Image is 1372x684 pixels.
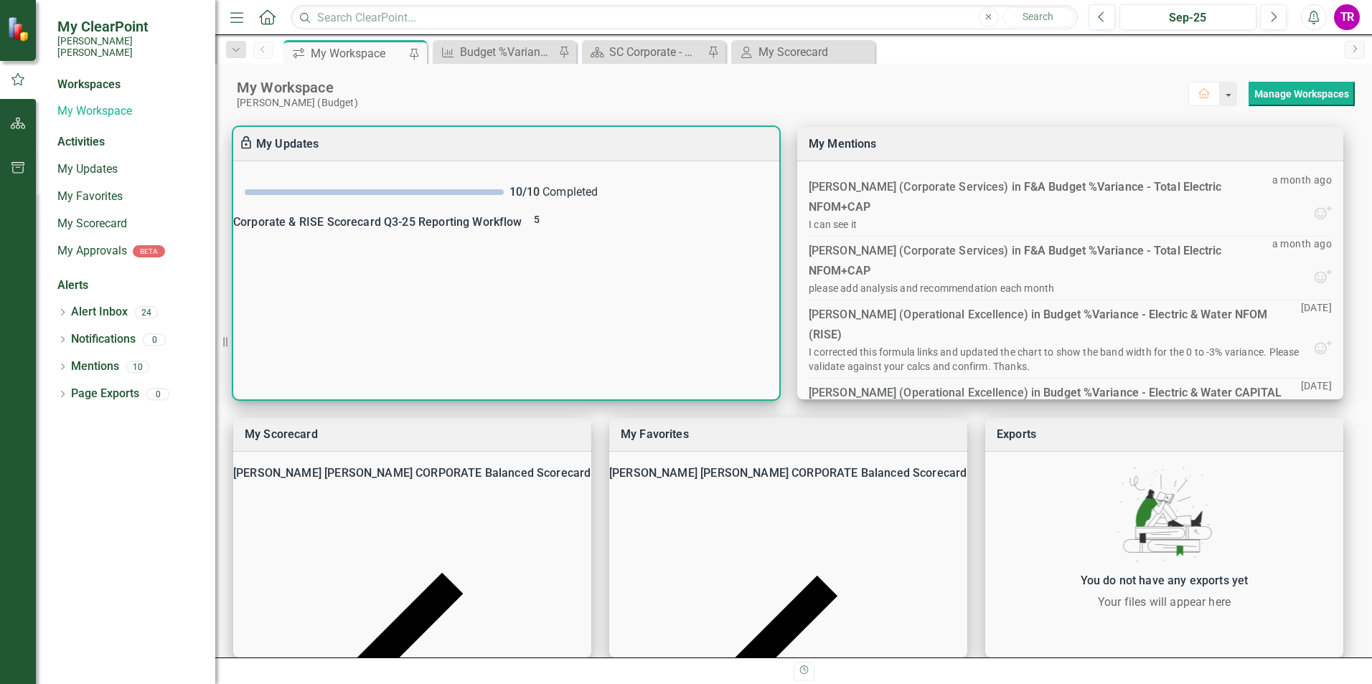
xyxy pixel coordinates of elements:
[809,383,1301,423] div: [PERSON_NAME] (Operational Excellence) in
[609,43,704,61] div: SC Corporate - Welcome to ClearPoint
[126,361,149,373] div: 10
[1334,4,1360,30] button: TR
[1301,379,1332,403] p: [DATE]
[809,345,1301,374] div: I corrected this formula links and updated the chart to show the band width for the 0 to -3% vari...
[809,217,857,232] div: I can see it
[1249,82,1355,106] div: split button
[1124,9,1251,27] div: Sep-25
[1272,173,1332,197] p: a month ago
[1002,7,1074,27] button: Search
[992,571,1336,591] div: You do not have any exports yet
[586,43,704,61] a: SC Corporate - Welcome to ClearPoint
[256,137,319,151] a: My Updates
[809,386,1282,419] a: Budget %Variance - Electric & Water CAPITAL (RISE)
[57,243,127,260] a: My Approvals
[621,427,689,441] a: My Favorites
[809,281,1054,295] div: please add analysis and recommendation each month
[509,184,769,201] div: Completed
[1254,88,1349,100] a: Manage Workspaces
[71,386,139,402] a: Page Exports
[71,304,128,320] a: Alert Inbox
[809,241,1272,281] div: [PERSON_NAME] (Corporate Services) in
[57,134,201,151] div: Activities
[1301,300,1332,332] p: [DATE]
[609,463,967,483] div: [PERSON_NAME] [PERSON_NAME] CORPORATE Balanced Scorecard
[71,358,119,375] a: Mentions
[291,5,1078,30] input: Search ClearPoint...
[57,161,201,178] a: My Updates
[460,43,555,61] div: Budget %Variance Overall - Electric & Water NFOM + CAPITAL
[245,427,318,441] a: My Scorecard
[1119,4,1256,30] button: Sep-25
[809,137,877,151] a: My Mentions
[57,103,201,120] a: My Workspace
[233,212,779,232] div: Corporate & RISE Scorecard Q3-25 Reporting Workflow
[1023,11,1053,22] span: Search
[758,43,871,61] div: My Scorecard
[311,44,405,62] div: My Workspace
[133,245,165,257] div: BETA
[237,78,1188,97] div: My Workspace
[237,97,1188,109] div: [PERSON_NAME] (Budget)
[57,277,201,294] div: Alerts
[71,331,136,348] a: Notifications
[57,18,201,35] span: My ClearPoint
[233,463,591,483] div: [PERSON_NAME] [PERSON_NAME] CORPORATE Balanced Scorecard
[735,43,871,61] a: My Scorecard
[57,35,201,59] small: [PERSON_NAME] [PERSON_NAME]
[57,216,201,232] a: My Scorecard
[997,427,1036,441] a: Exports
[809,177,1272,217] div: [PERSON_NAME] (Corporate Services) in
[143,333,166,346] div: 0
[7,16,32,42] img: ClearPoint Strategy
[509,184,540,201] div: 10 / 10
[135,306,158,318] div: 24
[1272,237,1332,261] p: a month ago
[992,594,1336,611] div: Your files will appear here
[809,305,1301,345] div: [PERSON_NAME] (Operational Excellence) in
[239,136,256,153] div: To enable drag & drop and resizing, please duplicate this workspace from “Manage Workspaces”
[436,43,555,61] a: Budget %Variance Overall - Electric & Water NFOM + CAPITAL
[57,77,121,93] div: Workspaces
[146,388,169,400] div: 0
[534,214,540,225] span: 5
[1249,82,1355,106] button: Manage Workspaces
[57,189,201,205] a: My Favorites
